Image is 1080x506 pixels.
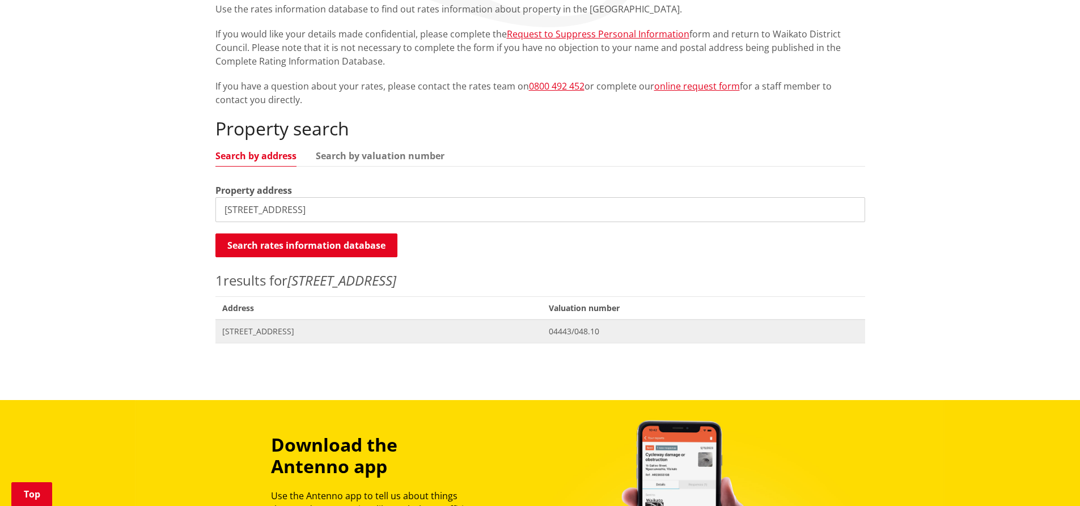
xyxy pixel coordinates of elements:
p: results for [215,270,865,291]
input: e.g. Duke Street NGARUAWAHIA [215,197,865,222]
span: 04443/048.10 [549,326,858,337]
button: Search rates information database [215,233,397,257]
span: 1 [215,271,223,290]
a: online request form [654,80,740,92]
span: [STREET_ADDRESS] [222,326,536,337]
p: If you would like your details made confidential, please complete the form and return to Waikato ... [215,27,865,68]
a: Top [11,482,52,506]
iframe: Messenger Launcher [1028,458,1069,499]
p: If you have a question about your rates, please contact the rates team on or complete our for a s... [215,79,865,107]
label: Property address [215,184,292,197]
a: 0800 492 452 [529,80,585,92]
em: [STREET_ADDRESS] [287,271,396,290]
h2: Property search [215,118,865,139]
p: Use the rates information database to find out rates information about property in the [GEOGRAPHI... [215,2,865,16]
a: [STREET_ADDRESS] 04443/048.10 [215,320,865,343]
a: Request to Suppress Personal Information [507,28,689,40]
span: Valuation number [542,296,865,320]
a: Search by address [215,151,297,160]
a: Search by valuation number [316,151,444,160]
h3: Download the Antenno app [271,434,476,478]
span: Address [215,296,543,320]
